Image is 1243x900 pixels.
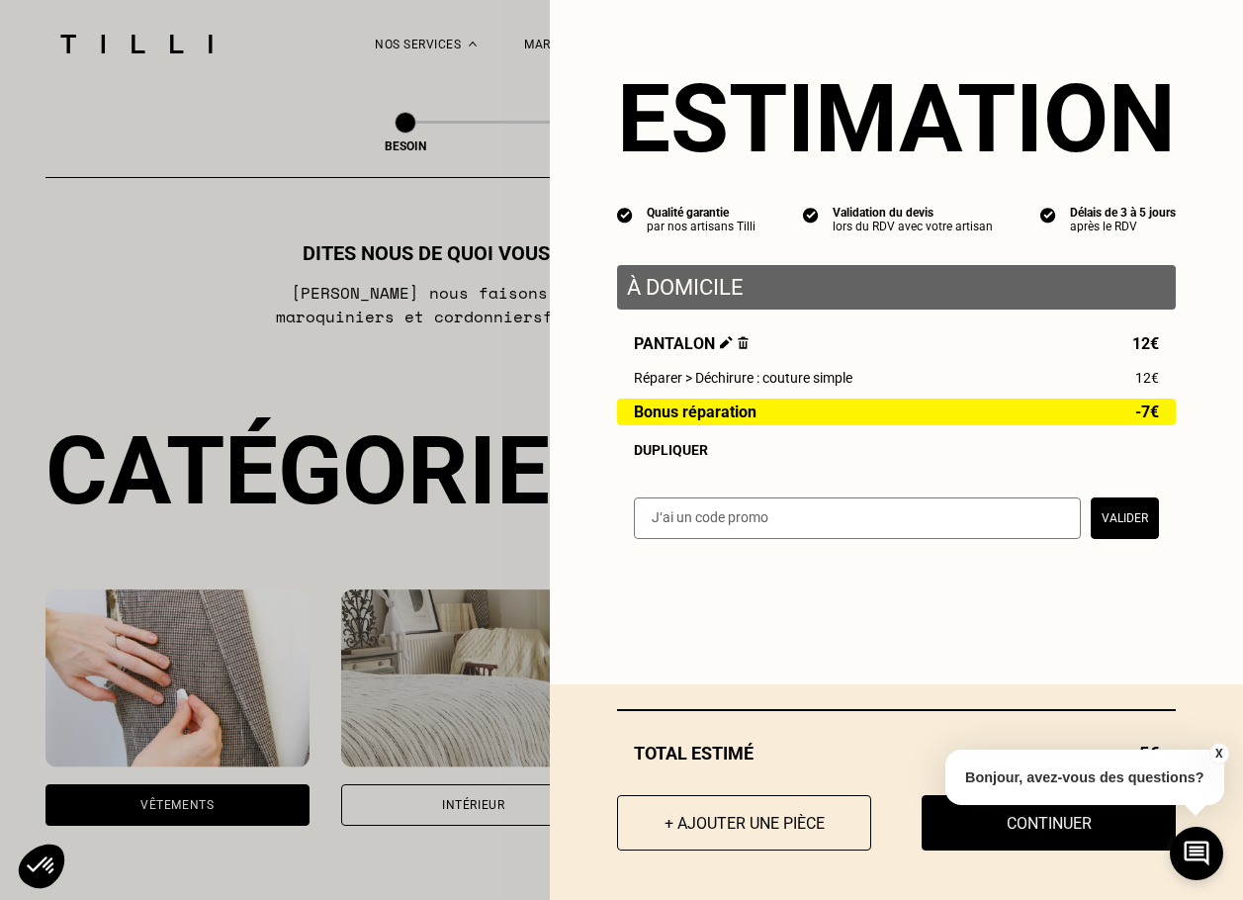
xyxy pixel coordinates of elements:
span: Pantalon [634,334,749,353]
p: Bonjour, avez-vous des questions? [945,750,1224,805]
img: Éditer [720,336,733,349]
img: icon list info [1040,206,1056,224]
button: Valider [1091,497,1159,539]
div: Total estimé [617,743,1176,764]
span: Bonus réparation [634,404,756,420]
div: Dupliquer [634,442,1159,458]
button: Continuer [922,795,1176,851]
span: Réparer > Déchirure : couture simple [634,370,852,386]
div: par nos artisans Tilli [647,220,755,233]
div: Validation du devis [833,206,993,220]
span: 12€ [1132,334,1159,353]
button: + Ajouter une pièce [617,795,871,851]
div: Qualité garantie [647,206,755,220]
img: icon list info [803,206,819,224]
span: 12€ [1135,370,1159,386]
p: À domicile [627,275,1166,300]
input: J‘ai un code promo [634,497,1081,539]
button: X [1208,743,1228,765]
section: Estimation [617,63,1176,174]
div: lors du RDV avec votre artisan [833,220,993,233]
img: Supprimer [738,336,749,349]
div: Délais de 3 à 5 jours [1070,206,1176,220]
img: icon list info [617,206,633,224]
span: -7€ [1135,404,1159,420]
div: après le RDV [1070,220,1176,233]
